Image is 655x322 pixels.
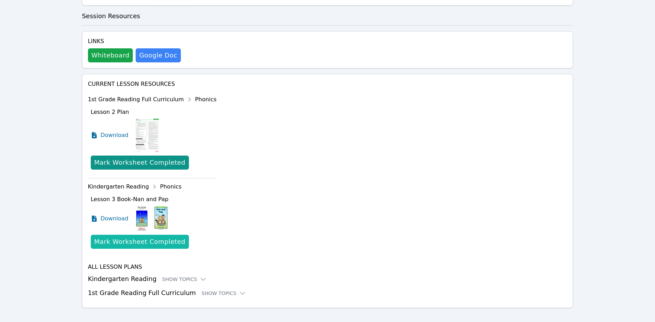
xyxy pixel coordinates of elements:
[88,288,567,298] h3: 1st Grade Reading Full Curriculum
[91,205,129,232] a: Download
[88,37,181,46] h4: Links
[91,156,189,170] button: Mark Worksheet Completed
[88,274,567,284] h3: Kindergarten Reading
[202,290,246,297] button: Show Topics
[91,109,129,115] span: Lesson 2 Plan
[88,94,217,105] div: 1st Grade Reading Full Curriculum Phonics
[88,48,133,62] button: Whiteboard
[91,196,169,203] span: Lesson 3 Book-Nan and Pap
[101,131,129,139] span: Download
[91,235,189,249] button: Mark Worksheet Completed
[88,80,567,88] h4: Current Lesson Resources
[134,118,161,153] img: Lesson 2 Plan
[136,48,180,62] a: Google Doc
[88,181,217,192] div: Kindergarten Reading Phonics
[101,214,129,223] span: Download
[94,237,185,247] div: Mark Worksheet Completed
[91,118,129,153] a: Download
[94,158,185,167] div: Mark Worksheet Completed
[162,276,207,283] button: Show Topics
[82,11,573,21] h3: Session Resources
[88,263,567,271] h4: All Lesson Plans
[134,205,169,232] img: Lesson 3 Book-Nan and Pap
